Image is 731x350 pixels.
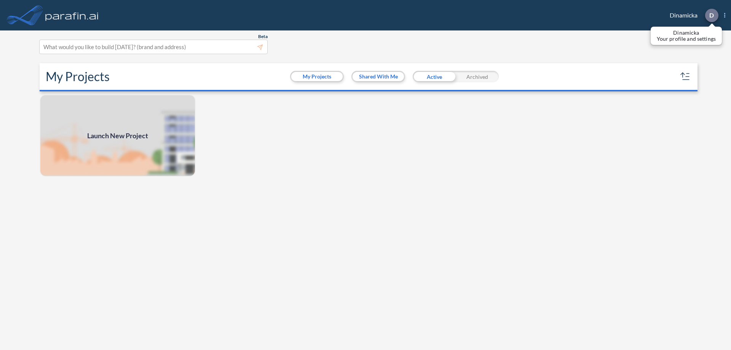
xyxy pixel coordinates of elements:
[709,12,714,19] p: D
[87,131,148,141] span: Launch New Project
[40,94,196,177] a: Launch New Project
[413,71,456,82] div: Active
[679,70,691,83] button: sort
[40,94,196,177] img: add
[456,71,499,82] div: Archived
[657,30,716,36] p: Dinamicka
[658,9,725,22] div: Dinamicka
[657,36,716,42] p: Your profile and settings
[291,72,343,81] button: My Projects
[44,8,100,23] img: logo
[353,72,404,81] button: Shared With Me
[46,69,110,84] h2: My Projects
[258,34,268,40] span: Beta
